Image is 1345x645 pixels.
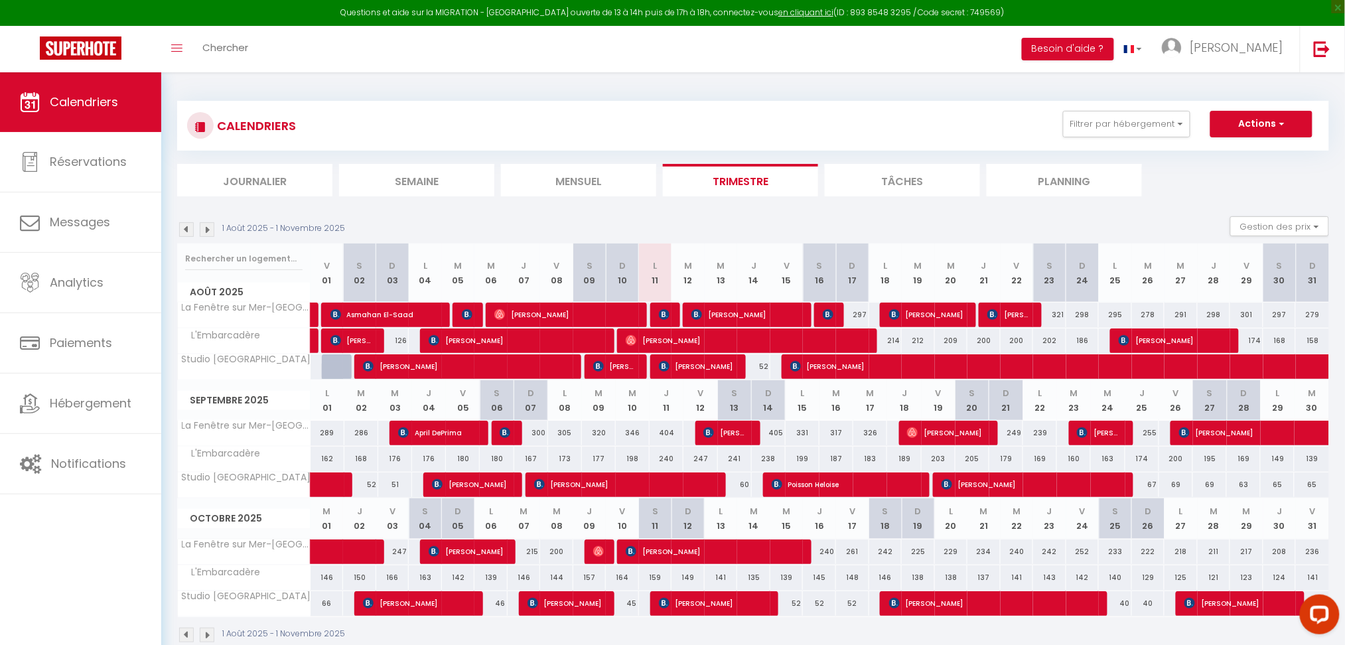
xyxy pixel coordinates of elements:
span: Studio [GEOGRAPHIC_DATA] [180,472,311,482]
span: April DePrima [398,420,476,445]
abbr: M [684,259,692,272]
abbr: M [914,259,922,272]
div: 278 [1132,303,1165,327]
div: 60 [718,472,752,497]
abbr: V [784,259,790,272]
abbr: D [765,387,772,399]
span: [PERSON_NAME] [691,302,802,327]
a: Chercher [192,26,258,72]
th: 01 [311,244,344,303]
li: Journalier [177,164,332,196]
abbr: S [587,259,593,272]
div: 212 [902,328,935,353]
abbr: M [1070,387,1078,399]
th: 27 [1165,244,1198,303]
th: 06 [480,380,514,421]
h3: CALENDRIERS [214,111,296,141]
span: [PERSON_NAME] [659,354,737,379]
th: 02 [343,244,376,303]
abbr: S [969,387,975,399]
th: 28 [1198,498,1231,539]
span: L'Embarcadère [180,447,264,461]
abbr: D [619,259,626,272]
div: 174 [1125,447,1159,471]
li: Planning [987,164,1142,196]
th: 20 [935,498,968,539]
th: 06 [474,498,508,539]
li: Mensuel [501,164,656,196]
abbr: V [1173,387,1179,399]
th: 10 [616,380,650,421]
div: 169 [1227,447,1261,471]
div: 200 [967,328,1001,353]
div: 149 [1261,447,1295,471]
abbr: V [553,259,559,272]
span: [PERSON_NAME] [429,539,506,564]
abbr: L [325,387,329,399]
span: [PERSON_NAME] [528,591,605,616]
span: Analytics [50,274,104,291]
th: 24 [1066,244,1099,303]
div: 321 [1033,303,1066,327]
span: [PERSON_NAME] [593,539,604,564]
div: 174 [1230,328,1263,353]
div: 180 [446,447,480,471]
div: 291 [1165,303,1198,327]
th: 08 [548,380,582,421]
th: 29 [1230,244,1263,303]
div: 295 [1099,303,1132,327]
th: 18 [869,498,902,539]
div: 298 [1198,303,1231,327]
th: 27 [1165,498,1198,539]
span: Notifications [51,455,126,472]
div: 51 [378,472,412,497]
th: 14 [737,498,770,539]
th: 07 [508,244,541,303]
button: Gestion des prix [1230,216,1329,236]
div: 198 [616,447,650,471]
div: 331 [786,421,819,445]
span: Hébergement [50,395,131,411]
div: 167 [514,447,548,471]
img: Super Booking [40,36,121,60]
abbr: M [595,387,602,399]
th: 24 [1091,380,1125,421]
abbr: M [629,387,637,399]
th: 19 [902,244,935,303]
th: 03 [376,498,409,539]
th: 13 [718,380,752,421]
th: 03 [376,244,409,303]
abbr: S [1277,259,1283,272]
span: Studio [GEOGRAPHIC_DATA] [180,354,311,364]
th: 26 [1159,380,1193,421]
th: 28 [1227,380,1261,421]
li: Semaine [339,164,494,196]
span: L'Embarcadère [180,328,264,343]
th: 07 [508,498,541,539]
th: 20 [935,244,968,303]
abbr: D [528,387,534,399]
th: 10 [606,498,639,539]
span: [PERSON_NAME] [626,328,869,353]
th: 19 [902,498,935,539]
div: 240 [650,447,683,471]
abbr: D [1309,259,1316,272]
span: [PERSON_NAME] [889,591,1099,616]
div: 183 [853,447,887,471]
abbr: S [817,259,823,272]
abbr: L [1038,387,1042,399]
th: 07 [514,380,548,421]
th: 21 [989,380,1023,421]
abbr: M [357,387,365,399]
th: 16 [803,498,836,539]
abbr: L [563,387,567,399]
th: 09 [573,498,606,539]
div: 405 [752,421,786,445]
th: 16 [819,380,853,421]
span: [PERSON_NAME] [790,354,1340,379]
th: 31 [1296,498,1329,539]
th: 14 [752,380,786,421]
div: 180 [480,447,514,471]
th: 01 [311,380,344,421]
div: 203 [922,447,956,471]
